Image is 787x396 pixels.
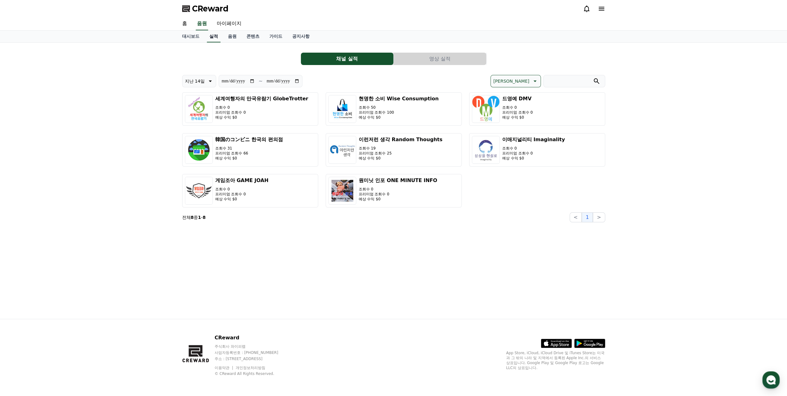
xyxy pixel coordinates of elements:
[215,366,234,370] a: 이용약관
[359,115,439,120] p: 예상 수익 $0
[328,95,356,123] img: 현명한 소비 Wise Consumption
[359,146,443,151] p: 조회수 19
[359,156,443,161] p: 예상 수익 $0
[593,212,605,222] button: >
[394,53,486,65] button: 영상 실적
[215,344,290,349] p: 주식회사 와이피랩
[359,136,443,143] h3: 이런저런 생각 Random Thoughts
[215,136,283,143] h3: 韓国のコンビニ 한국의 편의점
[326,174,462,207] button: 원미닛 인포 ONE MINUTE INFO 조회수 0 프리미엄 조회수 0 예상 수익 $0
[359,105,439,110] p: 조회수 50
[182,214,206,220] p: 전체 중 -
[215,146,283,151] p: 조회수 31
[359,197,437,202] p: 예상 수익 $0
[328,136,356,164] img: 이런저런 생각 Random Thoughts
[192,4,229,14] span: CReward
[264,31,287,42] a: 가이드
[359,177,437,184] h3: 원미닛 인포 ONE MINUTE INFO
[242,31,264,42] a: 콘텐츠
[469,133,605,167] button: 이매지널리티 Imaginality 조회수 0 프리미엄 조회수 0 예상 수익 $0
[215,151,283,156] p: 프리미엄 조회수 66
[215,156,283,161] p: 예상 수익 $0
[185,95,213,123] img: 세계여행자의 만국유람기 GlobeTrotter
[203,215,206,220] strong: 8
[215,177,268,184] h3: 게임조아 GAME JOAH
[207,31,220,42] a: 실적
[359,151,443,156] p: 프리미엄 조회수 25
[96,206,103,211] span: 설정
[287,31,314,42] a: 공지사항
[394,53,486,65] a: 영상 실적
[502,146,565,151] p: 조회수 0
[215,95,308,102] h3: 세계여행자의 만국유람기 GlobeTrotter
[236,366,265,370] a: 개인정보처리방침
[326,133,462,167] button: 이런저런 생각 Random Thoughts 조회수 19 프리미엄 조회수 25 예상 수익 $0
[502,105,533,110] p: 조회수 0
[185,177,213,205] img: 게임조아 GAME JOAH
[191,215,194,220] strong: 8
[182,92,318,126] button: 세계여행자의 만국유람기 GlobeTrotter 조회수 0 프리미엄 조회수 0 예상 수익 $0
[326,92,462,126] button: 현명한 소비 Wise Consumption 조회수 50 프리미엄 조회수 100 예상 수익 $0
[582,212,593,222] button: 1
[359,95,439,102] h3: 현명한 소비 Wise Consumption
[182,75,216,87] button: 지난 14일
[472,136,500,164] img: 이매지널리티 Imaginality
[212,17,246,30] a: 마이페이지
[570,212,582,222] button: <
[2,196,41,212] a: 홈
[215,110,308,115] p: 프리미엄 조회수 0
[493,77,529,85] p: [PERSON_NAME]
[215,187,268,192] p: 조회수 0
[41,196,80,212] a: 대화
[469,92,605,126] button: 드영예 DMV 조회수 0 프리미엄 조회수 0 예상 수익 $0
[177,31,204,42] a: 대시보드
[182,133,318,167] button: 韓国のコンビニ 한국의 편의점 조회수 31 프리미엄 조회수 66 예상 수익 $0
[502,156,565,161] p: 예상 수익 $0
[328,177,356,205] img: 원미닛 인포 ONE MINUTE INFO
[215,350,290,355] p: 사업자등록번호 : [PHONE_NUMBER]
[182,174,318,207] button: 게임조아 GAME JOAH 조회수 0 프리미엄 조회수 0 예상 수익 $0
[57,206,64,211] span: 대화
[502,115,533,120] p: 예상 수익 $0
[215,192,268,197] p: 프리미엄 조회수 0
[215,371,290,376] p: © CReward All Rights Reserved.
[359,187,437,192] p: 조회수 0
[19,206,23,211] span: 홈
[502,95,533,102] h3: 드영예 DMV
[177,17,192,30] a: 홈
[215,105,308,110] p: 조회수 0
[506,350,605,370] p: App Store, iCloud, iCloud Drive 및 iTunes Store는 미국과 그 밖의 나라 및 지역에서 등록된 Apple Inc.의 서비스 상표입니다. Goo...
[502,110,533,115] p: 프리미엄 조회수 0
[490,75,541,87] button: [PERSON_NAME]
[472,95,500,123] img: 드영예 DMV
[182,4,229,14] a: CReward
[215,197,268,202] p: 예상 수익 $0
[215,115,308,120] p: 예상 수익 $0
[359,192,437,197] p: 프리미엄 조회수 0
[223,31,242,42] a: 음원
[80,196,119,212] a: 설정
[215,356,290,361] p: 주소 : [STREET_ADDRESS]
[259,77,263,85] p: ~
[198,215,201,220] strong: 1
[301,53,393,65] button: 채널 실적
[196,17,208,30] a: 음원
[185,136,213,164] img: 韓国のコンビニ 한국의 편의점
[502,136,565,143] h3: 이매지널리티 Imaginality
[502,151,565,156] p: 프리미엄 조회수 0
[185,77,205,85] p: 지난 14일
[359,110,439,115] p: 프리미엄 조회수 100
[215,334,290,342] p: CReward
